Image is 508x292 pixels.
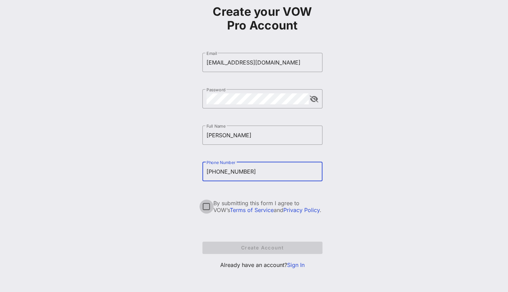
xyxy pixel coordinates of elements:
a: Sign In [287,261,305,268]
label: Full Name [206,124,226,129]
h1: Create your VOW Pro Account [202,5,322,32]
div: By submitting this form I agree to VOW’s and . [213,200,322,213]
input: Phone Number [206,166,318,177]
a: Privacy Policy [283,207,320,213]
label: Email [206,51,217,56]
label: Phone Number [206,160,235,165]
button: append icon [310,96,318,103]
label: Password [206,87,226,92]
p: Already have an account? [202,261,322,269]
a: Terms of Service [230,207,274,213]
